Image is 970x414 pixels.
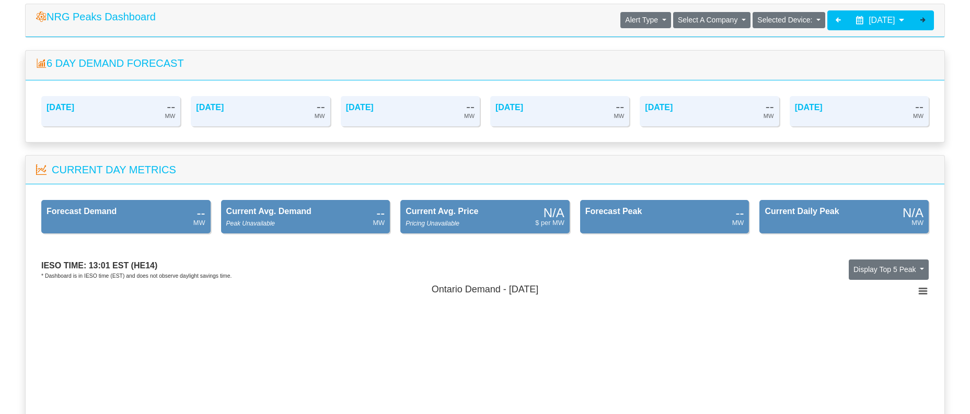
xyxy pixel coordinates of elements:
[193,218,205,228] div: MW
[544,208,564,218] div: N/A
[36,10,156,23] h5: NRG Peaks Dashboard
[406,219,459,228] div: Pricing Unavailable
[36,57,934,69] h5: 6 Day Demand Forecast
[315,111,325,121] div: MW
[346,103,374,112] a: [DATE]
[764,111,774,121] div: MW
[585,205,642,218] div: Forecast Peak
[226,219,275,228] div: Peak Unavailable
[625,16,658,24] span: Alert Type
[464,111,475,121] div: MW
[466,101,475,111] div: --
[41,261,86,270] span: IESO time:
[911,218,923,228] div: MW
[52,162,176,178] div: Current Day Metrics
[167,101,175,111] div: --
[766,101,774,111] div: --
[406,205,478,218] div: Current Avg. Price
[757,16,812,24] span: Selected Device:
[735,208,744,218] div: --
[535,218,564,228] div: $ per MW
[614,111,624,121] div: MW
[753,12,825,28] button: Selected Device:
[47,205,117,218] div: Forecast Demand
[89,261,158,270] span: 13:01 EST (HE14)
[853,265,916,274] span: Display Top 5 Peak
[196,103,224,112] a: [DATE]
[765,205,839,218] div: Current Daily Peak
[795,103,823,112] a: [DATE]
[732,218,744,228] div: MW
[903,208,923,218] div: N/A
[645,103,673,112] a: [DATE]
[616,101,624,111] div: --
[620,12,671,28] button: Alert Type
[373,218,385,228] div: MW
[165,111,175,121] div: MW
[495,103,523,112] a: [DATE]
[849,259,929,280] button: Display Top 5 Peak
[678,16,737,24] span: Select A Company
[41,272,232,280] div: * Dashboard is in IESO time (EST) and does not observe daylight savings time.
[913,111,923,121] div: MW
[673,12,750,28] button: Select A Company
[317,101,325,111] div: --
[376,208,385,218] div: --
[432,284,539,294] tspan: Ontario Demand - [DATE]
[197,208,205,218] div: --
[915,101,923,111] div: --
[47,103,74,112] a: [DATE]
[226,205,311,218] div: Current Avg. Demand
[869,16,895,25] span: [DATE]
